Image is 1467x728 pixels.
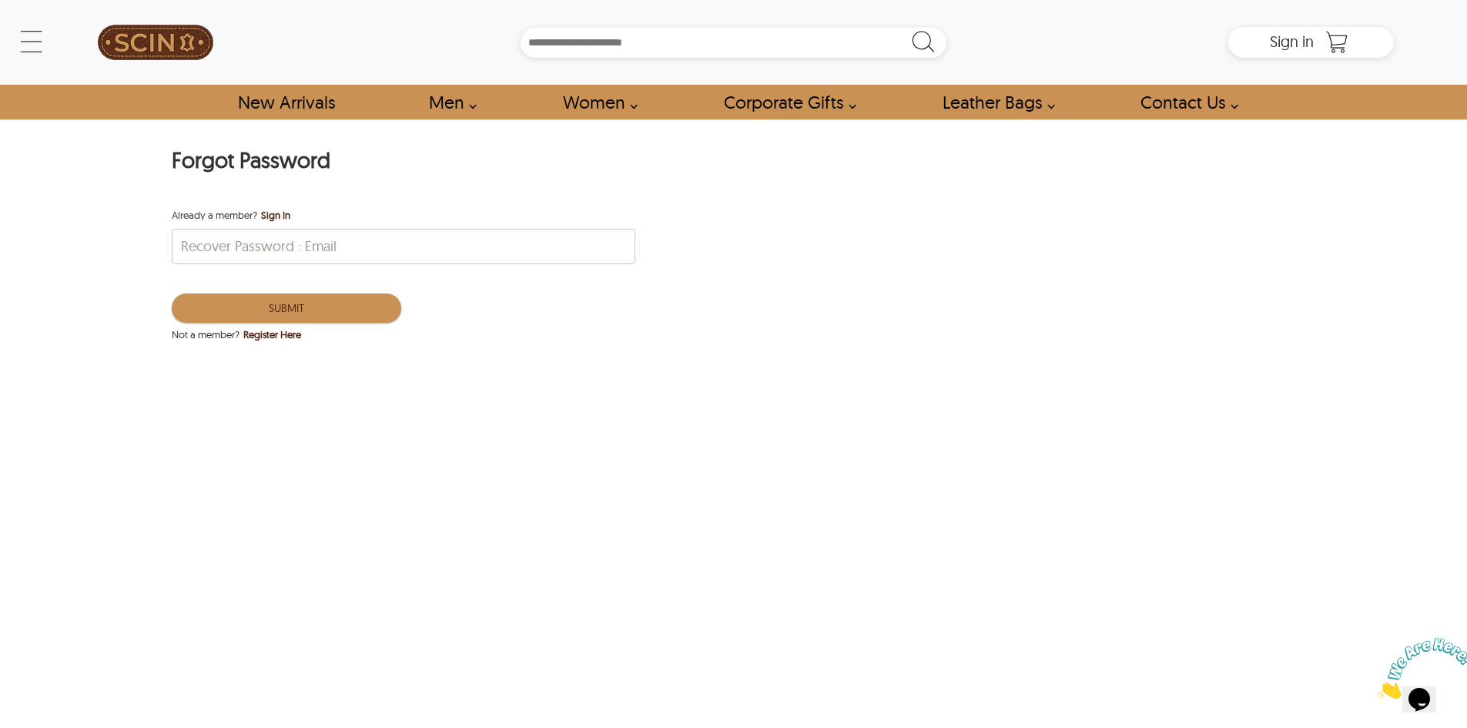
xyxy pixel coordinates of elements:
span: Not a member? [172,328,239,341]
iframe: chat widget [1372,632,1467,705]
a: Sign in [1270,37,1314,49]
a: Shop Leather Corporate Gifts [706,85,865,119]
img: SCIN [98,8,213,77]
a: shop men's leather jackets [411,85,485,119]
a: Shopping Cart [1321,31,1352,54]
a: Shop New Arrivals [220,85,352,119]
h1: Forgot Password [172,146,330,181]
a: Shop Leather Bags [925,85,1063,119]
a: Shop Women Leather Jackets [545,85,646,119]
span: Sign in [1270,32,1314,51]
span: Sign In [257,205,294,225]
span: Register Here [239,324,305,344]
img: Chat attention grabber [6,6,102,67]
a: SCIN [73,8,238,77]
button: Submit [172,294,401,323]
span: Already a member? [172,209,257,221]
a: contact-us [1123,85,1247,119]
